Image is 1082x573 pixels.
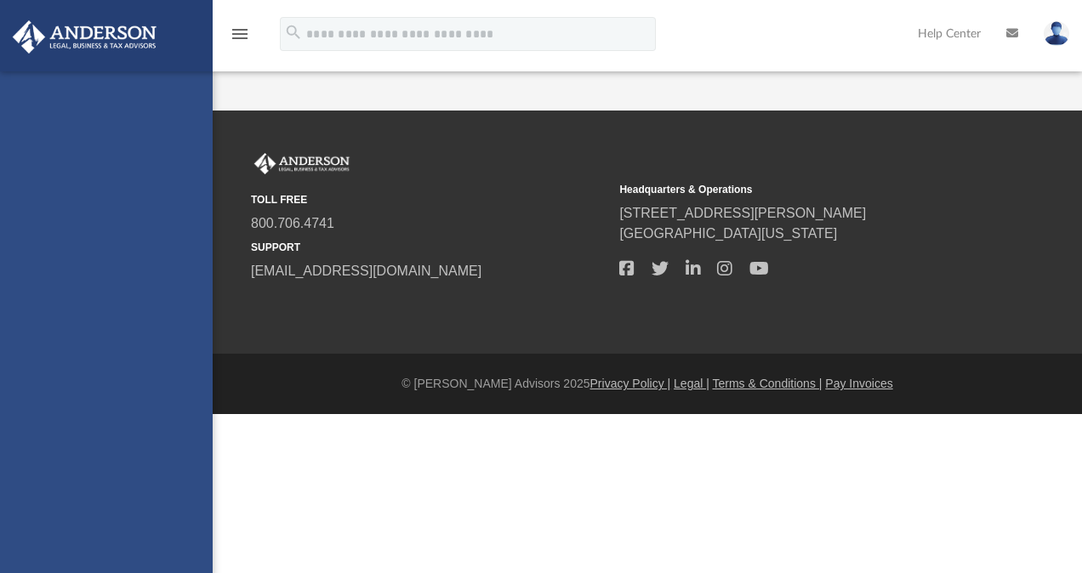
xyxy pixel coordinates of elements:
[590,377,671,390] a: Privacy Policy |
[251,240,607,255] small: SUPPORT
[619,206,866,220] a: [STREET_ADDRESS][PERSON_NAME]
[674,377,709,390] a: Legal |
[1044,21,1069,46] img: User Pic
[284,23,303,42] i: search
[825,377,892,390] a: Pay Invoices
[619,226,837,241] a: [GEOGRAPHIC_DATA][US_STATE]
[8,20,162,54] img: Anderson Advisors Platinum Portal
[251,153,353,175] img: Anderson Advisors Platinum Portal
[213,375,1082,393] div: © [PERSON_NAME] Advisors 2025
[251,192,607,207] small: TOLL FREE
[619,182,976,197] small: Headquarters & Operations
[230,32,250,44] a: menu
[713,377,823,390] a: Terms & Conditions |
[251,264,481,278] a: [EMAIL_ADDRESS][DOMAIN_NAME]
[251,216,334,230] a: 800.706.4741
[230,24,250,44] i: menu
